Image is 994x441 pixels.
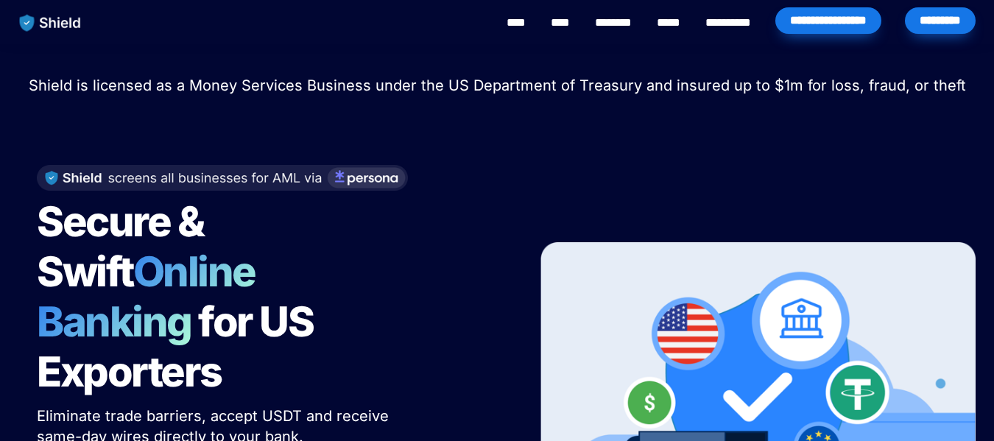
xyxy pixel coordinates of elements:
[37,197,211,297] span: Secure & Swift
[37,247,270,347] span: Online Banking
[37,297,320,397] span: for US Exporters
[13,7,88,38] img: website logo
[29,77,966,94] span: Shield is licensed as a Money Services Business under the US Department of Treasury and insured u...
